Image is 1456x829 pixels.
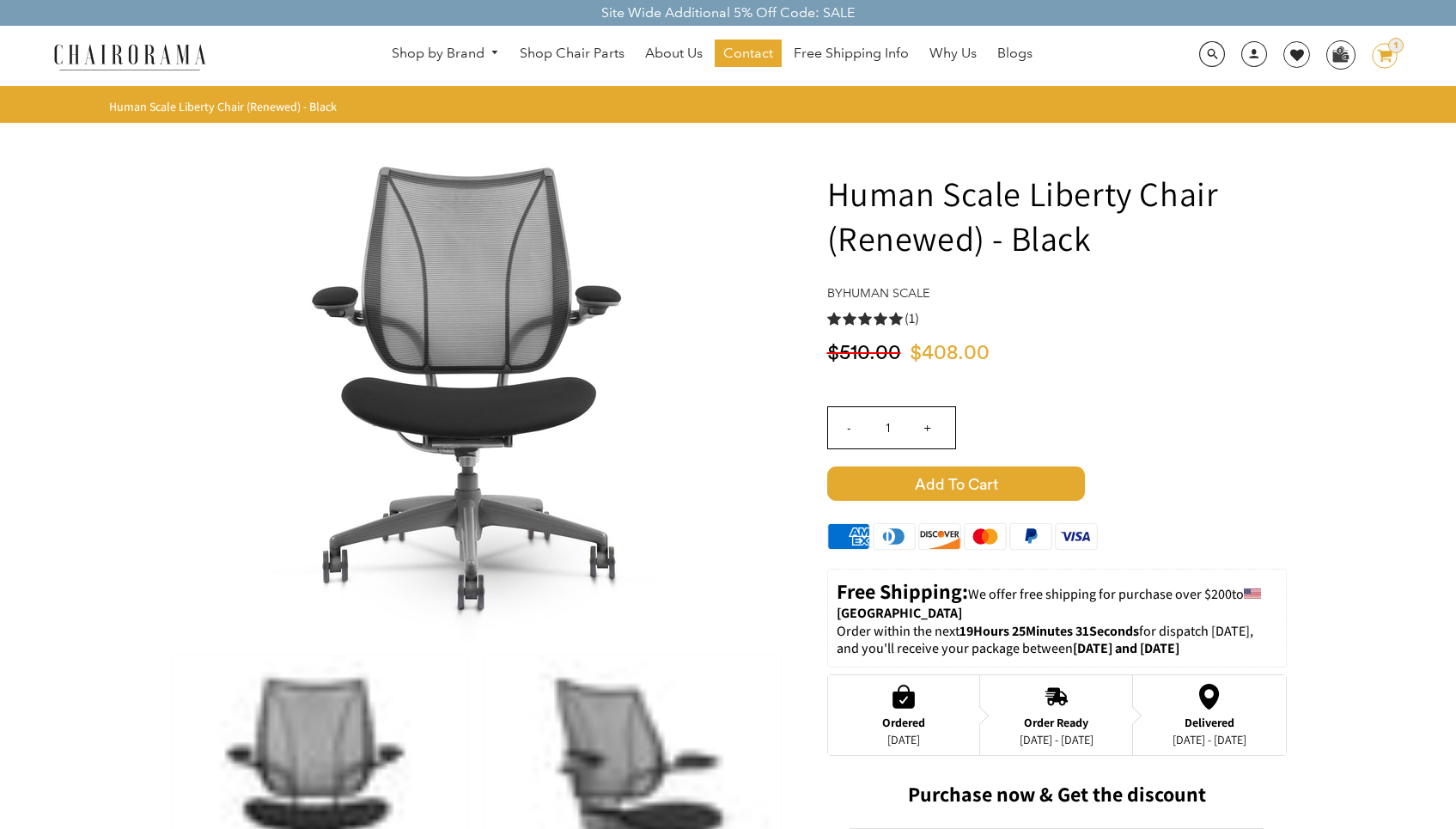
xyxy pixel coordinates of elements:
[837,604,962,622] strong: [GEOGRAPHIC_DATA]
[989,40,1041,67] a: Blogs
[109,99,337,114] span: Human Scale Liberty Chair (Renewed) - Black
[997,45,1033,63] span: Blogs
[723,45,773,63] span: Contact
[959,622,1139,640] span: 19Hours 25Minutes 31Seconds
[921,40,985,67] a: Why Us
[827,782,1287,815] h2: Purchase now & Get the discount
[827,286,1287,301] h4: by
[905,310,919,328] span: (1)
[828,407,869,448] input: -
[1020,716,1094,729] div: Order Ready
[827,466,1287,501] button: Add to Cart
[827,466,1085,501] span: Add to Cart
[843,285,930,301] a: Human Scale
[837,578,1277,623] p: to
[289,40,1136,71] nav: DesktopNavigation
[520,45,624,63] span: Shop Chair Parts
[837,623,1277,659] p: Order within the next for dispatch [DATE], and you'll receive your package between
[383,40,509,67] a: Shop by Brand
[511,40,633,67] a: Shop Chair Parts
[968,585,1232,603] span: We offer free shipping for purchase over $200
[1073,639,1179,657] strong: [DATE] and [DATE]
[645,45,703,63] span: About Us
[109,99,343,114] nav: breadcrumbs
[219,128,734,643] img: Human Scale Liberty Chair (Renewed) - Black - chairorama
[1173,716,1246,729] div: Delivered
[1359,43,1398,69] a: 1
[827,343,901,363] span: $510.00
[715,40,782,67] a: Contact
[1020,733,1094,747] div: [DATE] - [DATE]
[1327,41,1354,67] img: WhatsApp_Image_2024-07-12_at_16.23.01.webp
[882,716,925,729] div: Ordered
[907,407,948,448] input: +
[827,171,1287,260] h1: Human Scale Liberty Chair (Renewed) - Black
[929,45,977,63] span: Why Us
[785,40,917,67] a: Free Shipping Info
[1173,733,1246,747] div: [DATE] - [DATE]
[882,733,925,747] div: [DATE]
[637,40,711,67] a: About Us
[837,577,968,605] strong: Free Shipping:
[44,41,216,71] img: chairorama
[1388,38,1404,53] div: 1
[910,343,990,363] span: $408.00
[794,45,909,63] span: Free Shipping Info
[219,375,734,393] a: Human Scale Liberty Chair (Renewed) - Black - chairorama
[827,309,1287,327] a: 5.0 rating (1 votes)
